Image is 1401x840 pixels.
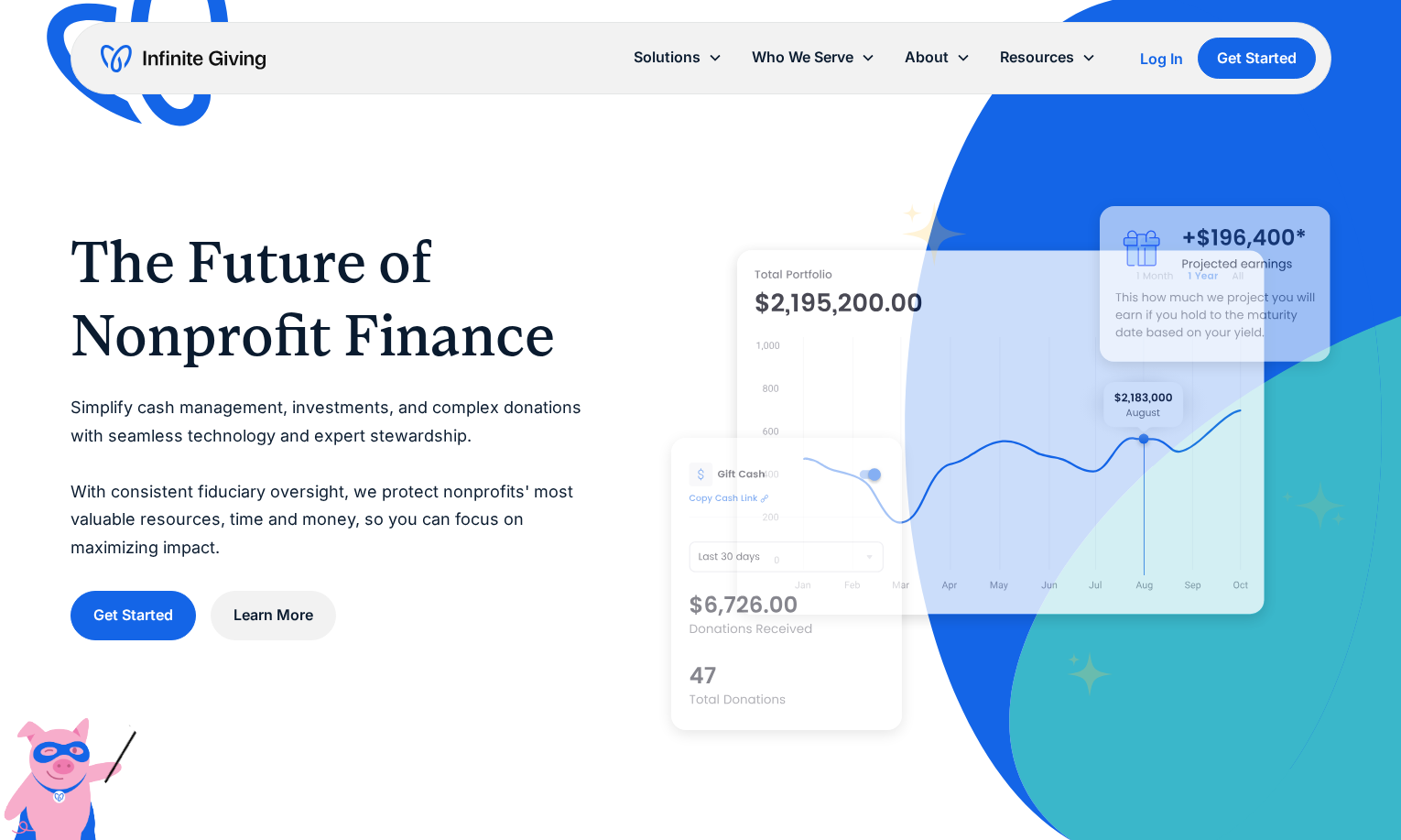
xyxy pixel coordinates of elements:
[737,38,890,77] div: Who We Serve
[101,44,266,73] a: home
[905,45,949,70] div: About
[71,225,598,372] h1: The Future of Nonprofit Finance
[634,45,700,70] div: Solutions
[1281,480,1347,532] img: fundraising star
[890,38,985,77] div: About
[1140,51,1183,66] div: Log In
[1198,38,1316,79] a: Get Started
[1000,45,1074,70] div: Resources
[71,591,196,639] a: Get Started
[1140,48,1183,70] a: Log In
[985,38,1111,77] div: Resources
[619,38,737,77] div: Solutions
[71,394,598,562] p: Simplify cash management, investments, and complex donations with seamless technology and expert ...
[671,438,902,729] img: donation software for nonprofits
[737,250,1265,615] img: nonprofit donation platform
[211,591,336,639] a: Learn More
[752,45,853,70] div: Who We Serve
